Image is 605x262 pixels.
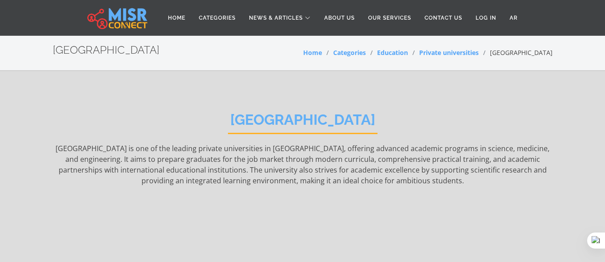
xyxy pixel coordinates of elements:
a: Education [377,48,408,57]
a: Home [161,9,192,26]
a: News & Articles [242,9,318,26]
h2: [GEOGRAPHIC_DATA] [53,44,159,57]
a: About Us [318,9,361,26]
a: Categories [333,48,366,57]
a: Categories [192,9,242,26]
a: Home [303,48,322,57]
li: [GEOGRAPHIC_DATA] [479,48,553,57]
a: Private universities [419,48,479,57]
p: [GEOGRAPHIC_DATA] is one of the leading private universities in [GEOGRAPHIC_DATA], offering advan... [53,143,553,261]
a: AR [503,9,524,26]
h2: [GEOGRAPHIC_DATA] [228,111,378,134]
a: Our Services [361,9,418,26]
a: Contact Us [418,9,469,26]
img: main.misr_connect [87,7,147,29]
span: News & Articles [249,14,303,22]
a: Log in [469,9,503,26]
